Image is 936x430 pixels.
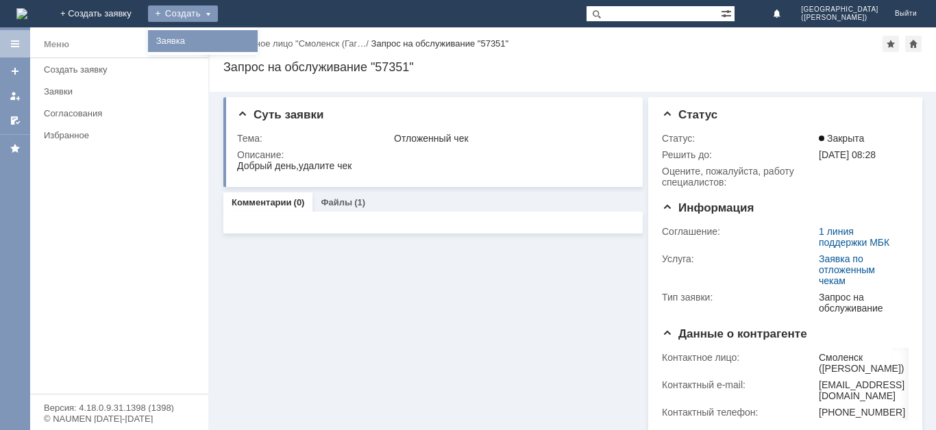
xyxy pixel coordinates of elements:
div: © NAUMEN [DATE]-[DATE] [44,414,195,423]
div: Статус: [662,133,816,144]
div: Создать [148,5,218,22]
div: Запрос на обслуживание [819,292,903,314]
div: Услуга: [662,253,816,264]
span: [GEOGRAPHIC_DATA] [801,5,878,14]
span: Данные о контрагенте [662,327,807,340]
div: Тема: [237,133,391,144]
div: Контактное лицо: [662,352,816,363]
a: Создать заявку [38,59,206,80]
a: Заявка [151,33,255,49]
div: [PHONE_NUMBER] [819,407,905,418]
div: Контактный телефон: [662,407,816,418]
div: Соглашение: [662,226,816,237]
span: Расширенный поиск [721,6,735,19]
a: Создать заявку [4,60,26,82]
div: Создать заявку [44,64,200,75]
div: Смоленск ([PERSON_NAME]) [819,352,905,374]
a: Мои заявки [4,85,26,107]
img: logo [16,8,27,19]
span: [DATE] 08:28 [819,149,876,160]
div: Описание: [237,149,628,160]
div: Добавить в избранное [883,36,899,52]
div: Тип заявки: [662,292,816,303]
div: / [223,38,371,49]
span: ([PERSON_NAME]) [801,14,878,22]
span: Информация [662,201,754,214]
a: Заявки [38,81,206,102]
div: (0) [294,197,305,207]
a: Мои согласования [4,110,26,131]
div: Отложенный чек [394,133,625,144]
div: Oцените, пожалуйста, работу специалистов: [662,166,816,188]
a: Заявка по отложенным чекам [819,253,875,286]
span: Статус [662,108,717,121]
div: Сделать домашней страницей [905,36,922,52]
div: Избранное [44,130,185,140]
a: Перейти на домашнюю страницу [16,8,27,19]
a: Контактное лицо "Смоленск (Гаг… [223,38,366,49]
div: Контактный e-mail: [662,379,816,390]
a: Согласования [38,103,206,124]
div: (1) [354,197,365,207]
div: Решить до: [662,149,816,160]
a: Комментарии [232,197,292,207]
div: Версия: 4.18.0.9.31.1398 (1398) [44,403,195,412]
a: 1 линия поддержки МБК [819,226,889,248]
span: Суть заявки [237,108,323,121]
a: Файлы [321,197,352,207]
div: Запрос на обслуживание "57351" [371,38,509,49]
div: Заявки [44,86,200,97]
div: [EMAIL_ADDRESS][DOMAIN_NAME] [819,379,905,401]
div: Запрос на обслуживание "57351" [223,60,922,74]
span: Закрыта [819,133,864,144]
div: Согласования [44,108,200,118]
div: Меню [44,36,69,53]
